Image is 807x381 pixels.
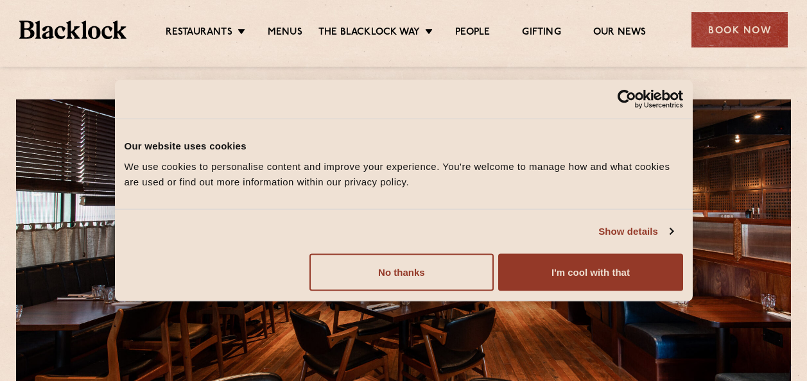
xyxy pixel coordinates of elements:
button: I'm cool with that [498,253,682,291]
a: Gifting [522,26,560,40]
a: People [455,26,490,40]
div: Book Now [691,12,788,47]
button: No thanks [309,253,494,291]
div: Our website uses cookies [125,139,683,154]
a: Restaurants [166,26,232,40]
a: The Blacklock Way [318,26,420,40]
div: We use cookies to personalise content and improve your experience. You're welcome to manage how a... [125,158,683,189]
a: Our News [593,26,646,40]
a: Usercentrics Cookiebot - opens in a new window [571,90,683,109]
a: Show details [598,224,673,239]
img: BL_Textured_Logo-footer-cropped.svg [19,21,126,38]
a: Menus [268,26,302,40]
